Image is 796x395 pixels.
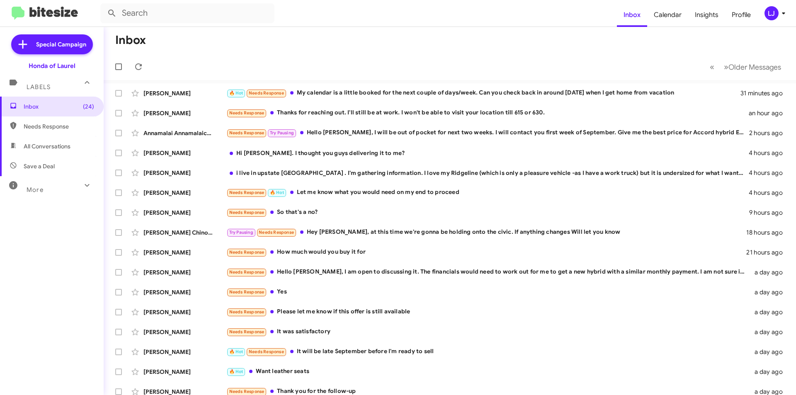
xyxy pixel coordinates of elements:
[143,368,226,376] div: [PERSON_NAME]
[750,308,789,316] div: a day ago
[229,90,243,96] span: 🔥 Hot
[143,288,226,296] div: [PERSON_NAME]
[749,169,789,177] div: 4 hours ago
[143,129,226,137] div: Annamalai Annamalaichettyar
[24,102,94,111] span: Inbox
[688,3,725,27] a: Insights
[750,328,789,336] div: a day ago
[226,347,750,356] div: It will be late September before I'm ready to sell
[705,58,786,75] nav: Page navigation example
[724,62,728,72] span: »
[143,328,226,336] div: [PERSON_NAME]
[24,162,55,170] span: Save a Deal
[27,83,51,91] span: Labels
[719,58,786,75] button: Next
[226,327,750,337] div: It was satisfactory
[249,90,284,96] span: Needs Response
[226,208,749,217] div: So that's a no?
[143,228,226,237] div: [PERSON_NAME] Chinonn-[PERSON_NAME]
[143,169,226,177] div: [PERSON_NAME]
[725,3,757,27] a: Profile
[226,287,750,297] div: Yes
[229,250,265,255] span: Needs Response
[746,248,789,257] div: 21 hours ago
[749,189,789,197] div: 4 hours ago
[226,247,746,257] div: How much would you buy it for
[750,368,789,376] div: a day ago
[29,62,75,70] div: Honda of Laurel
[143,308,226,316] div: [PERSON_NAME]
[229,309,265,315] span: Needs Response
[647,3,688,27] a: Calendar
[749,208,789,217] div: 9 hours ago
[270,190,284,195] span: 🔥 Hot
[24,142,70,150] span: All Conversations
[226,188,749,197] div: Let me know what you would need on my end to proceed
[764,6,779,20] div: LJ
[226,128,749,138] div: Hello [PERSON_NAME], I will be out of pocket for next two weeks. I will contact you first week of...
[749,109,789,117] div: an hour ago
[143,89,226,97] div: [PERSON_NAME]
[83,102,94,111] span: (24)
[11,34,93,54] a: Special Campaign
[143,348,226,356] div: [PERSON_NAME]
[229,289,265,295] span: Needs Response
[226,149,749,157] div: Hi [PERSON_NAME]. I thought you guys delivering it to me?
[229,130,265,136] span: Needs Response
[229,349,243,354] span: 🔥 Hot
[705,58,719,75] button: Previous
[143,189,226,197] div: [PERSON_NAME]
[226,169,749,177] div: i live in upstate [GEOGRAPHIC_DATA] . I'm gathering information. I love my Ridgeline (which is on...
[226,88,740,98] div: My calendar is a little booked for the next couple of days/week. Can you check back in around [DA...
[229,230,253,235] span: Try Pausing
[143,268,226,276] div: [PERSON_NAME]
[749,129,789,137] div: 2 hours ago
[229,369,243,374] span: 🔥 Hot
[229,389,265,394] span: Needs Response
[750,348,789,356] div: a day ago
[259,230,294,235] span: Needs Response
[24,122,94,131] span: Needs Response
[229,110,265,116] span: Needs Response
[27,186,44,194] span: More
[229,190,265,195] span: Needs Response
[115,34,146,47] h1: Inbox
[750,268,789,276] div: a day ago
[617,3,647,27] a: Inbox
[710,62,714,72] span: «
[749,149,789,157] div: 4 hours ago
[229,269,265,275] span: Needs Response
[226,307,750,317] div: Please let me know if this offer is still available
[143,248,226,257] div: [PERSON_NAME]
[728,63,781,72] span: Older Messages
[226,367,750,376] div: Want leather seats
[100,3,274,23] input: Search
[36,40,86,48] span: Special Campaign
[226,228,746,237] div: Hey [PERSON_NAME], at this time we're gonna be holding onto the civic. If anything changes Will l...
[746,228,789,237] div: 18 hours ago
[740,89,789,97] div: 31 minutes ago
[226,267,750,277] div: Hello [PERSON_NAME], I am open to discussing it. The financials would need to work out for me to ...
[143,109,226,117] div: [PERSON_NAME]
[143,208,226,217] div: [PERSON_NAME]
[226,108,749,118] div: Thanks for reaching out. I'll still be at work. I won't be able to visit your location till 615 o...
[143,149,226,157] div: [PERSON_NAME]
[757,6,787,20] button: LJ
[249,349,284,354] span: Needs Response
[270,130,294,136] span: Try Pausing
[229,329,265,334] span: Needs Response
[750,288,789,296] div: a day ago
[229,210,265,215] span: Needs Response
